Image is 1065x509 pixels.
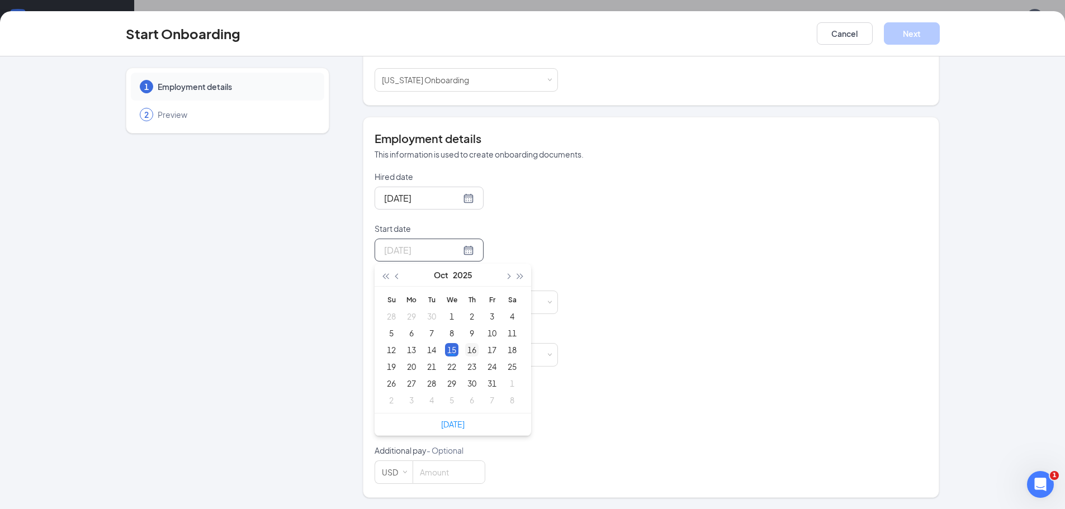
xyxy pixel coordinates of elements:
td: 2025-10-10 [482,325,502,341]
td: 2025-11-03 [401,392,422,408]
span: - Optional [427,445,463,455]
div: 10 [485,326,499,340]
td: 2025-10-24 [482,358,502,375]
td: 2025-09-29 [401,308,422,325]
td: 2025-10-19 [381,358,401,375]
td: 2025-10-08 [442,325,462,341]
div: 16 [465,343,479,356]
div: 28 [425,377,438,390]
td: 2025-10-06 [401,325,422,341]
td: 2025-10-29 [442,375,462,392]
div: 23 [465,360,479,373]
div: 13 [405,343,418,356]
th: Su [381,291,401,308]
td: 2025-09-28 [381,308,401,325]
td: 2025-10-31 [482,375,502,392]
td: 2025-10-28 [422,375,442,392]
div: 22 [445,360,458,373]
td: 2025-10-22 [442,358,462,375]
div: 6 [465,393,479,407]
p: Additional pay [375,445,558,456]
div: 8 [445,326,458,340]
button: Oct [434,264,448,286]
div: 5 [445,393,458,407]
a: [DATE] [441,419,465,429]
div: 1 [445,310,458,323]
div: 7 [425,326,438,340]
button: Next [884,22,940,45]
td: 2025-10-20 [401,358,422,375]
span: 1 [1050,471,1059,480]
td: 2025-10-09 [462,325,482,341]
td: 2025-10-03 [482,308,502,325]
td: 2025-09-30 [422,308,442,325]
div: 3 [405,393,418,407]
td: 2025-10-02 [462,308,482,325]
div: 4 [425,393,438,407]
td: 2025-10-13 [401,341,422,358]
div: 15 [445,343,458,356]
div: 29 [405,310,418,323]
iframe: Intercom live chat [1027,471,1054,498]
div: 1 [505,377,519,390]
td: 2025-10-12 [381,341,401,358]
div: 26 [385,377,398,390]
p: This information is used to create onboarding documents. [375,149,927,160]
div: 30 [425,310,438,323]
span: [US_STATE] Onboarding [382,75,469,85]
div: [object Object] [382,69,477,91]
div: 12 [385,343,398,356]
th: Tu [422,291,442,308]
td: 2025-11-04 [422,392,442,408]
td: 2025-10-15 [442,341,462,358]
button: Cancel [817,22,873,45]
div: 21 [425,360,438,373]
th: Th [462,291,482,308]
div: 2 [385,393,398,407]
th: Sa [502,291,522,308]
td: 2025-10-27 [401,375,422,392]
div: USD [382,461,406,483]
div: 17 [485,343,499,356]
div: 18 [505,343,519,356]
th: We [442,291,462,308]
div: 27 [405,377,418,390]
div: 19 [385,360,398,373]
p: Hired date [375,171,558,182]
h3: Start Onboarding [126,24,240,43]
div: 6 [405,326,418,340]
span: Employment details [158,81,313,92]
td: 2025-10-18 [502,341,522,358]
td: 2025-11-06 [462,392,482,408]
td: 2025-10-23 [462,358,482,375]
div: 8 [505,393,519,407]
div: 2 [465,310,479,323]
div: 3 [485,310,499,323]
div: 20 [405,360,418,373]
td: 2025-11-08 [502,392,522,408]
div: 9 [465,326,479,340]
div: 5 [385,326,398,340]
input: Oct 15, 2025 [384,243,461,257]
td: 2025-10-05 [381,325,401,341]
td: 2025-10-04 [502,308,522,325]
span: 2 [144,109,149,120]
td: 2025-10-07 [422,325,442,341]
div: 24 [485,360,499,373]
td: 2025-11-07 [482,392,502,408]
td: 2025-10-21 [422,358,442,375]
input: Amount [413,461,485,483]
span: 1 [144,81,149,92]
td: 2025-10-11 [502,325,522,341]
input: Oct 15, 2025 [384,191,461,205]
div: 29 [445,377,458,390]
div: 11 [505,326,519,340]
div: 25 [505,360,519,373]
div: 7 [485,393,499,407]
td: 2025-11-02 [381,392,401,408]
p: Start date [375,223,558,234]
span: Preview [158,109,313,120]
td: 2025-10-14 [422,341,442,358]
td: 2025-10-25 [502,358,522,375]
div: 31 [485,377,499,390]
